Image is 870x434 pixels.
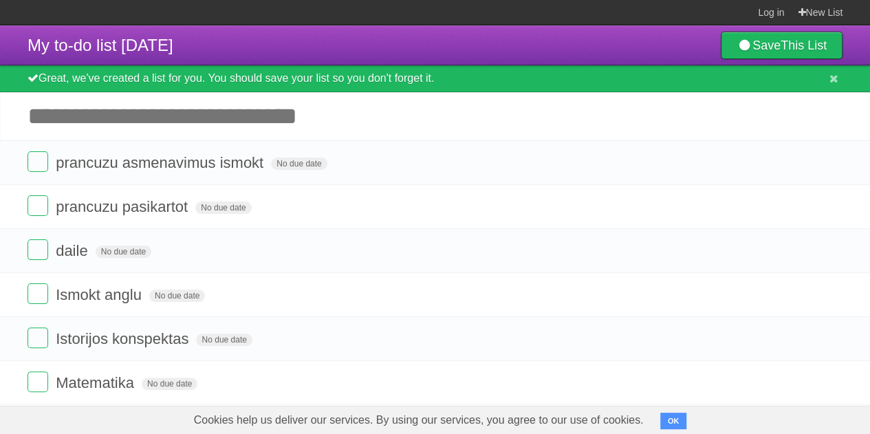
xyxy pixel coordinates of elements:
[28,239,48,260] label: Done
[56,242,91,259] span: daile
[56,330,192,347] span: Istorijos konspektas
[142,378,197,390] span: No due date
[28,283,48,304] label: Done
[56,154,267,171] span: prancuzu asmenavimus ismokt
[96,246,151,258] span: No due date
[781,39,827,52] b: This List
[180,406,657,434] span: Cookies help us deliver our services. By using our services, you agree to our use of cookies.
[28,195,48,216] label: Done
[28,151,48,172] label: Done
[195,202,251,214] span: No due date
[196,334,252,346] span: No due date
[660,413,687,429] button: OK
[28,371,48,392] label: Done
[271,158,327,170] span: No due date
[28,36,173,54] span: My to-do list [DATE]
[56,374,138,391] span: Matematika
[721,32,842,59] a: SaveThis List
[56,198,191,215] span: prancuzu pasikartot
[149,290,205,302] span: No due date
[56,286,145,303] span: Ismokt anglu
[28,327,48,348] label: Done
